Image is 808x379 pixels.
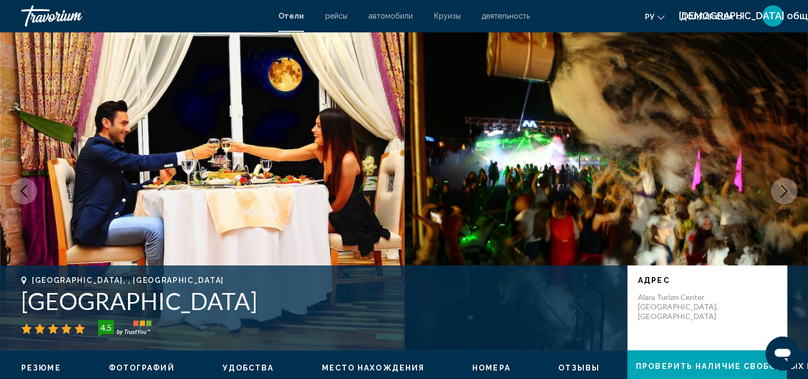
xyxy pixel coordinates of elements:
[558,364,600,372] span: Отзывы
[109,363,175,373] button: Фотографий
[21,287,617,315] h1: [GEOGRAPHIC_DATA]
[681,9,743,24] button: Изменить валюту
[223,363,274,373] button: Удобства
[321,364,424,372] span: Место нахождения
[369,12,413,20] a: автомобили
[278,12,304,20] a: Отели
[325,12,347,20] a: рейсы
[638,292,723,321] p: Alara Turizm Center [GEOGRAPHIC_DATA], [GEOGRAPHIC_DATA]
[223,364,274,372] span: Удобства
[759,5,787,27] button: Меню пользователя
[766,337,800,371] iframe: Кнопка запуска окна обмена сообщениями
[645,9,665,24] button: Изменить язык
[472,364,511,372] span: Номера
[21,5,268,27] a: Травориум
[771,178,797,204] button: Next image
[32,276,224,285] span: [GEOGRAPHIC_DATA], , [GEOGRAPHIC_DATA]
[21,363,61,373] button: Резюме
[434,12,461,20] a: Круизы
[11,178,37,204] button: Previous image
[98,320,151,337] img: trustyou-badge-hor.svg
[472,363,511,373] button: Номера
[482,12,530,20] a: деятельность
[645,13,654,21] font: ру
[558,363,600,373] button: Отзывы
[109,364,175,372] span: Фотографий
[638,276,776,285] p: адрес
[95,321,116,334] div: 4.5
[21,364,61,372] span: Резюме
[321,363,424,373] button: Место нахождения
